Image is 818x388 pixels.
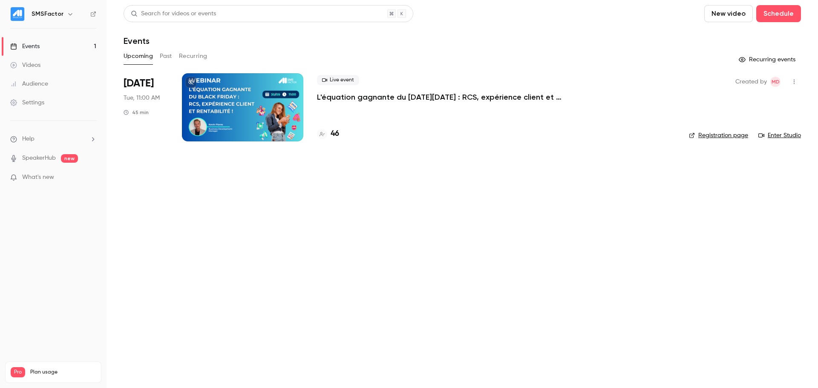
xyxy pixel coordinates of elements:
span: Plan usage [30,369,96,376]
button: Recurring [179,49,207,63]
a: L'équation gagnante du [DATE][DATE] : RCS, expérience client et rentabilité ! [317,92,573,102]
div: Videos [10,61,40,69]
img: SMSFactor [11,7,24,21]
div: Search for videos or events [131,9,216,18]
div: Audience [10,80,48,88]
span: Marie Delamarre [770,77,781,87]
button: Past [160,49,172,63]
button: Schedule [756,5,801,22]
a: Registration page [689,131,748,140]
span: Help [22,135,35,144]
a: 46 [317,128,339,140]
span: Live event [317,75,359,85]
button: New video [704,5,753,22]
div: Settings [10,98,44,107]
div: 45 min [124,109,149,116]
a: SpeakerHub [22,154,56,163]
span: Pro [11,367,25,377]
span: What's new [22,173,54,182]
a: Enter Studio [758,131,801,140]
h1: Events [124,36,150,46]
span: Created by [735,77,767,87]
button: Upcoming [124,49,153,63]
h6: SMSFactor [32,10,63,18]
li: help-dropdown-opener [10,135,96,144]
span: [DATE] [124,77,154,90]
div: Events [10,42,40,51]
button: Recurring events [735,53,801,66]
span: Tue, 11:00 AM [124,94,160,102]
div: Sep 30 Tue, 11:00 AM (Europe/Paris) [124,73,168,141]
span: MD [772,77,780,87]
h4: 46 [331,128,339,140]
span: new [61,154,78,163]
